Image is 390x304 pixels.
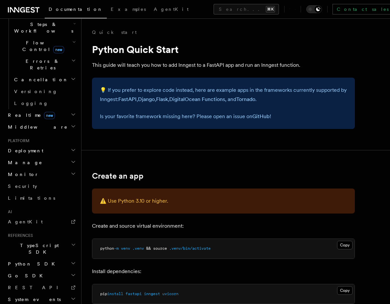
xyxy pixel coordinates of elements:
[100,86,347,104] p: 💡 If you prefer to explore code instead, here are example apps in the frameworks currently suppor...
[5,296,61,303] span: System events
[92,267,355,276] p: Install dependencies:
[8,184,37,189] span: Security
[252,113,270,119] a: GitHub
[11,18,77,37] button: Steps & Workflows
[266,6,275,13] kbd: ⌘K
[5,112,55,118] span: Realtime
[11,97,77,109] a: Logging
[100,291,107,296] span: pip
[5,209,12,215] span: AI
[5,121,77,133] button: Middleware
[100,112,347,121] p: Is your favorite framework missing here? Please open an issue on !
[126,291,142,296] span: fastapi
[162,291,178,296] span: uvicorn
[138,96,155,102] a: Django
[5,145,77,157] button: Deployment
[144,291,160,296] span: inngest
[5,171,39,178] span: Monitor
[121,246,130,251] span: venv
[169,96,225,102] a: DigitalOcean Functions
[53,46,64,53] span: new
[5,192,77,204] a: Limitations
[118,96,137,102] a: FastAPI
[337,241,353,249] button: Copy
[5,270,77,282] button: Go SDK
[14,89,57,94] span: Versioning
[146,246,151,251] span: &&
[100,196,347,206] p: ⚠️ Use Python 3.10 or higher.
[8,195,55,201] span: Limitations
[92,221,355,231] p: Create and source virtual environment:
[45,2,107,18] a: Documentation
[306,5,322,13] button: Toggle dark mode
[92,43,355,55] h1: Python Quick Start
[114,246,119,251] span: -m
[11,86,77,97] a: Versioning
[11,74,77,86] button: Cancellation
[150,2,193,18] a: AgentKit
[111,7,146,12] span: Examples
[5,240,77,258] button: TypeScript SDK
[5,109,77,121] button: Realtimenew
[14,101,48,106] span: Logging
[11,21,73,34] span: Steps & Workflows
[11,55,77,74] button: Errors & Retries
[214,4,279,14] button: Search...⌘K
[5,7,77,109] div: Inngest Functions
[5,216,77,228] a: AgentKit
[92,61,355,70] p: This guide will teach you how to add Inngest to a FastAPI app and run an Inngest function.
[11,58,71,71] span: Errors & Retries
[100,246,114,251] span: python
[5,124,68,130] span: Middleware
[337,286,353,295] button: Copy
[92,29,137,36] a: Quick start
[5,272,47,279] span: Go SDK
[153,246,167,251] span: source
[11,37,77,55] button: Flow Controlnew
[8,219,43,224] span: AgentKit
[11,39,72,53] span: Flow Control
[5,242,71,255] span: TypeScript SDK
[236,96,255,102] a: Tornado
[5,282,77,293] a: REST API
[107,291,123,296] span: install
[5,159,42,166] span: Manage
[5,261,59,267] span: Python SDK
[44,112,55,119] span: new
[5,157,77,168] button: Manage
[5,147,43,154] span: Deployment
[5,258,77,270] button: Python SDK
[5,180,77,192] a: Security
[107,2,150,18] a: Examples
[169,246,211,251] span: .venv/bin/activate
[5,138,30,143] span: Platform
[156,96,168,102] a: Flask
[5,233,33,238] span: References
[5,168,77,180] button: Monitor
[49,7,103,12] span: Documentation
[11,76,68,83] span: Cancellation
[8,285,64,290] span: REST API
[92,171,144,181] a: Create an app
[132,246,144,251] span: .venv
[154,7,189,12] span: AgentKit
